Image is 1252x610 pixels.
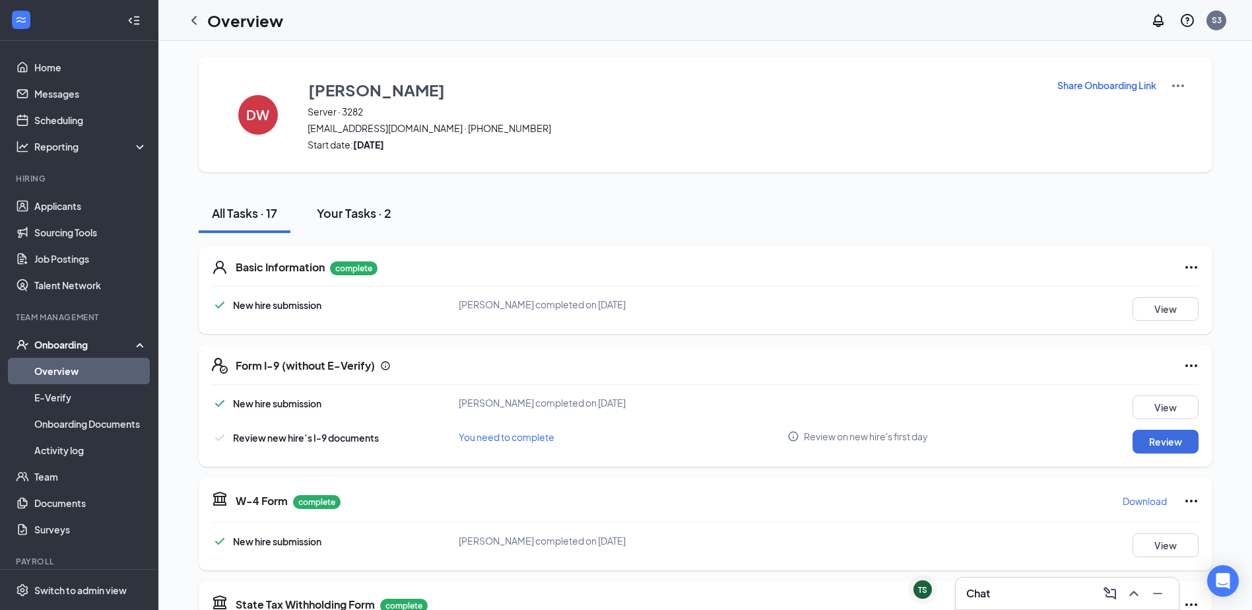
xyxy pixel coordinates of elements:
[308,79,445,101] h3: [PERSON_NAME]
[212,594,228,610] svg: TaxGovernmentIcon
[1133,395,1199,419] button: View
[1133,430,1199,454] button: Review
[34,107,147,133] a: Scheduling
[1183,259,1199,275] svg: Ellipses
[16,140,29,153] svg: Analysis
[459,397,626,409] span: [PERSON_NAME] completed on [DATE]
[236,260,325,275] h5: Basic Information
[1183,358,1199,374] svg: Ellipses
[308,121,1040,135] span: [EMAIL_ADDRESS][DOMAIN_NAME] · [PHONE_NUMBER]
[1100,583,1121,604] button: ComposeMessage
[966,586,990,601] h3: Chat
[34,463,147,490] a: Team
[233,397,321,409] span: New hire submission
[1150,13,1166,28] svg: Notifications
[34,358,147,384] a: Overview
[34,338,136,351] div: Onboarding
[308,105,1040,118] span: Server · 3282
[16,584,29,597] svg: Settings
[330,261,378,275] p: complete
[1123,583,1144,604] button: ChevronUp
[212,259,228,275] svg: User
[236,358,375,373] h5: Form I-9 (without E-Verify)
[1102,586,1118,601] svg: ComposeMessage
[1183,493,1199,509] svg: Ellipses
[233,535,321,547] span: New hire submission
[212,491,228,506] svg: TaxGovernmentIcon
[34,584,127,597] div: Switch to admin view
[212,205,277,221] div: All Tasks · 17
[246,110,269,119] h4: DW
[212,430,228,446] svg: Checkmark
[804,430,928,443] span: Review on new hire's first day
[233,432,379,444] span: Review new hire’s I-9 documents
[1123,494,1167,508] p: Download
[212,395,228,411] svg: Checkmark
[293,495,341,509] p: complete
[15,13,28,26] svg: WorkstreamLogo
[459,535,626,547] span: [PERSON_NAME] completed on [DATE]
[34,140,148,153] div: Reporting
[34,516,147,543] a: Surveys
[1207,565,1239,597] div: Open Intercom Messenger
[1150,586,1166,601] svg: Minimize
[34,384,147,411] a: E-Verify
[127,14,141,27] svg: Collapse
[459,431,554,443] span: You need to complete
[34,246,147,272] a: Job Postings
[1212,15,1222,26] div: S3
[1122,491,1168,512] button: Download
[34,81,147,107] a: Messages
[34,437,147,463] a: Activity log
[1170,78,1186,94] img: More Actions
[225,78,291,151] button: DW
[16,312,145,323] div: Team Management
[918,584,927,595] div: TS
[459,298,626,310] span: [PERSON_NAME] completed on [DATE]
[1133,297,1199,321] button: View
[16,556,145,567] div: Payroll
[380,360,391,371] svg: Info
[317,205,391,221] div: Your Tasks · 2
[212,533,228,549] svg: Checkmark
[1057,79,1156,92] p: Share Onboarding Link
[207,9,283,32] h1: Overview
[186,13,202,28] svg: ChevronLeft
[34,272,147,298] a: Talent Network
[34,411,147,437] a: Onboarding Documents
[1057,78,1157,92] button: Share Onboarding Link
[308,138,1040,151] span: Start date:
[236,494,288,508] h5: W-4 Form
[34,219,147,246] a: Sourcing Tools
[212,358,228,374] svg: FormI9EVerifyIcon
[16,173,145,184] div: Hiring
[1179,13,1195,28] svg: QuestionInfo
[212,297,228,313] svg: Checkmark
[34,490,147,516] a: Documents
[1147,583,1168,604] button: Minimize
[787,430,799,442] svg: Info
[1133,533,1199,557] button: View
[308,78,1040,102] button: [PERSON_NAME]
[16,338,29,351] svg: UserCheck
[34,193,147,219] a: Applicants
[1126,586,1142,601] svg: ChevronUp
[353,139,384,151] strong: [DATE]
[34,54,147,81] a: Home
[233,299,321,311] span: New hire submission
